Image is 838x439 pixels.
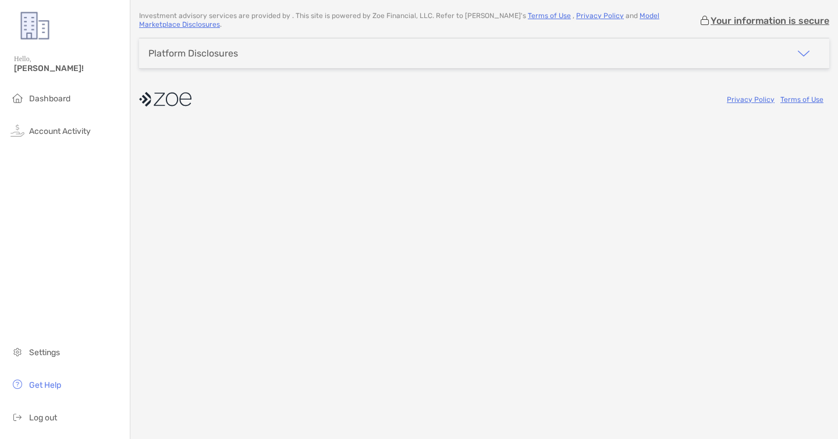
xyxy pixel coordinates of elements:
[576,12,624,20] a: Privacy Policy
[29,126,91,136] span: Account Activity
[10,377,24,391] img: get-help icon
[10,91,24,105] img: household icon
[10,410,24,424] img: logout icon
[139,12,659,29] a: Model Marketplace Disclosures
[29,413,57,423] span: Log out
[29,94,70,104] span: Dashboard
[10,123,24,137] img: activity icon
[14,63,123,73] span: [PERSON_NAME]!
[10,345,24,359] img: settings icon
[29,380,61,390] span: Get Help
[711,15,829,26] p: Your information is secure
[797,47,811,61] img: icon arrow
[780,95,823,104] a: Terms of Use
[14,5,56,47] img: Zoe Logo
[727,95,775,104] a: Privacy Policy
[528,12,571,20] a: Terms of Use
[139,86,191,112] img: company logo
[148,48,238,59] div: Platform Disclosures
[139,12,699,29] p: Investment advisory services are provided by . This site is powered by Zoe Financial, LLC. Refer ...
[29,348,60,357] span: Settings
